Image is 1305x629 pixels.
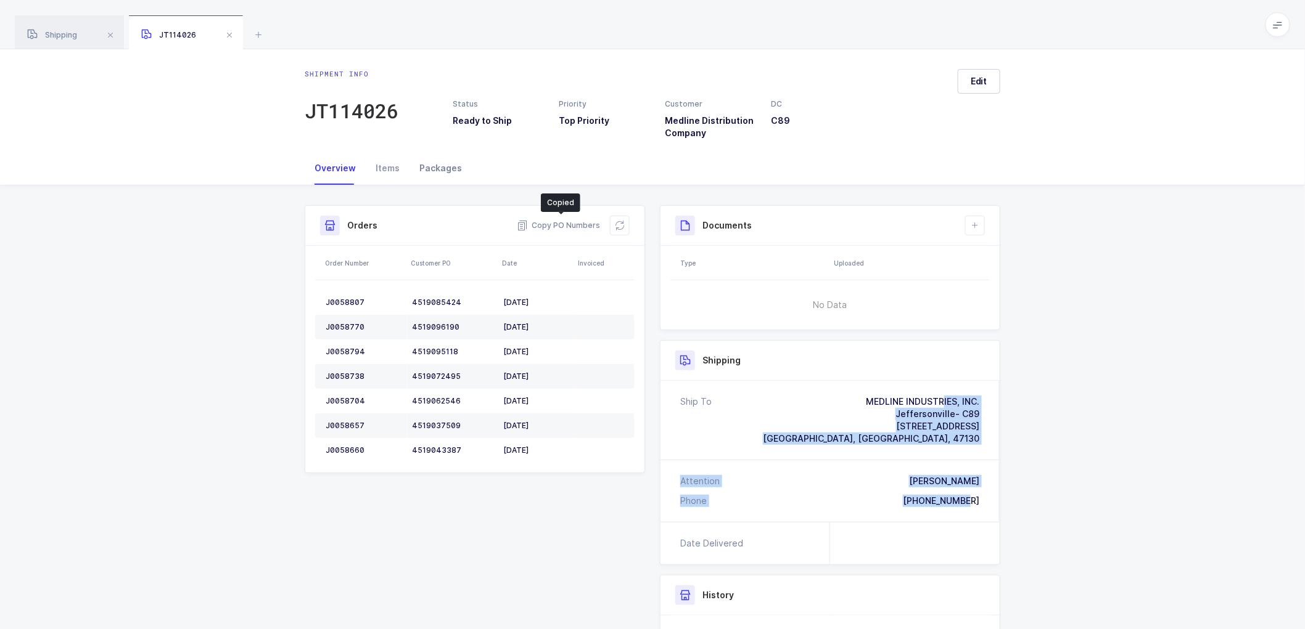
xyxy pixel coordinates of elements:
div: [STREET_ADDRESS] [763,420,979,432]
div: 4519037509 [412,421,493,431]
h3: Documents [702,219,752,232]
div: Priority [559,99,650,110]
div: Items [366,152,410,185]
div: J0058660 [326,445,402,455]
div: J0058794 [326,347,402,357]
div: J0058657 [326,421,402,431]
div: Ship To [680,396,712,445]
div: [DATE] [503,396,569,406]
span: No Data [751,286,910,323]
div: Date Delivered [680,537,748,550]
div: DC [772,99,863,110]
div: Customer [665,99,757,110]
div: Date [502,258,570,268]
div: Phone [680,495,707,507]
div: Type [680,258,826,268]
div: Overview [305,152,366,185]
h3: Ready to Ship [453,115,544,127]
div: Customer PO [411,258,495,268]
h3: Shipping [702,354,741,367]
div: Copied [541,193,580,212]
button: Copy PO Numbers [517,219,600,232]
div: 4519072495 [412,371,493,381]
h3: Medline Distribution Company [665,115,757,139]
div: 4519062546 [412,396,493,406]
div: 4519043387 [412,445,493,455]
span: [GEOGRAPHIC_DATA], [GEOGRAPHIC_DATA], 47130 [763,433,979,444]
button: Edit [958,69,1000,94]
span: JT114026 [141,30,196,39]
div: Attention [680,475,720,487]
h3: Top Priority [559,115,650,127]
div: [DATE] [503,322,569,332]
div: [DATE] [503,371,569,381]
div: 4519085424 [412,298,493,307]
div: [PHONE_NUMBER] [903,495,979,507]
div: [PERSON_NAME] [909,475,979,487]
div: [DATE] [503,347,569,357]
div: Shipment info [305,69,398,79]
div: Uploaded [834,258,986,268]
h3: History [702,589,734,601]
div: Order Number [325,258,403,268]
div: [DATE] [503,445,569,455]
span: Shipping [27,30,77,39]
div: 4519095118 [412,347,493,357]
div: J0058807 [326,298,402,307]
div: Jeffersonville- C89 [763,408,979,420]
div: Packages [410,152,472,185]
div: J0058704 [326,396,402,406]
div: Invoiced [578,258,631,268]
h3: Orders [347,219,377,232]
h3: C89 [772,115,863,127]
div: J0058738 [326,371,402,381]
div: 4519096190 [412,322,493,332]
div: J0058770 [326,322,402,332]
span: Edit [971,75,987,87]
div: [DATE] [503,421,569,431]
div: MEDLINE INDUSTRIES, INC. [763,396,979,408]
div: Status [453,99,544,110]
div: [DATE] [503,298,569,307]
